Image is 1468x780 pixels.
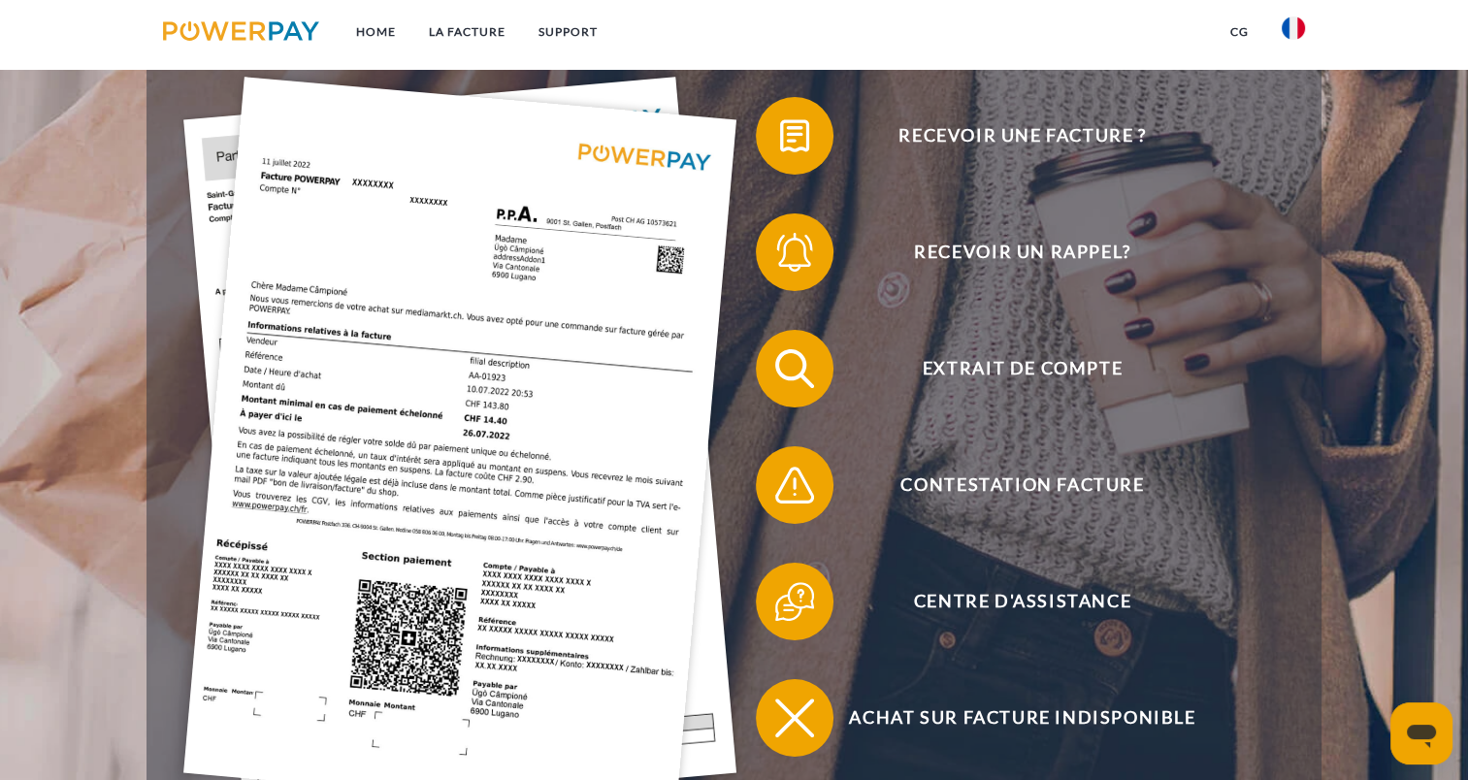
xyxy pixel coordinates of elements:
img: qb_warning.svg [770,461,819,509]
span: Centre d'assistance [785,563,1260,640]
img: qb_search.svg [770,344,819,393]
a: LA FACTURE [412,15,522,49]
span: Contestation Facture [785,446,1260,524]
iframe: Bouton de lancement de la fenêtre de messagerie [1390,702,1452,764]
button: Recevoir une facture ? [756,97,1260,175]
a: Support [522,15,614,49]
img: fr [1282,16,1305,40]
img: qb_close.svg [770,694,819,742]
span: Achat sur facture indisponible [785,679,1260,757]
img: logo-powerpay.svg [163,21,319,41]
button: Recevoir un rappel? [756,213,1260,291]
a: CG [1214,15,1265,49]
button: Contestation Facture [756,446,1260,524]
span: Recevoir une facture ? [785,97,1260,175]
button: Achat sur facture indisponible [756,679,1260,757]
a: Home [340,15,412,49]
img: qb_bill.svg [770,112,819,160]
span: Recevoir un rappel? [785,213,1260,291]
button: Extrait de compte [756,330,1260,407]
span: Extrait de compte [785,330,1260,407]
button: Centre d'assistance [756,563,1260,640]
img: qb_bell.svg [770,228,819,276]
img: qb_help.svg [770,577,819,626]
